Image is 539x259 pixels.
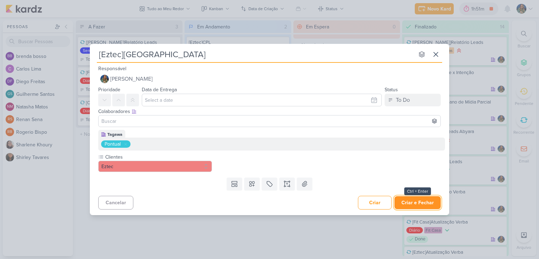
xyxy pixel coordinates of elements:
div: Ctrl + Enter [404,187,431,195]
img: Isabella Gutierres [100,75,109,83]
div: Colaboradores [98,108,441,115]
button: Cancelar [98,196,133,210]
label: Responsável [98,66,126,72]
input: Kard Sem Título [97,48,414,61]
button: Criar [358,196,392,210]
label: Status [385,87,398,93]
span: [PERSON_NAME] [110,75,153,83]
div: To Do [396,96,410,104]
label: Clientes [105,153,212,161]
button: Criar e Fechar [394,196,441,209]
button: To Do [385,94,441,106]
div: Pontual [105,140,121,148]
input: Select a date [142,94,382,106]
button: Eztec [98,161,212,172]
label: Data de Entrega [142,87,177,93]
button: [PERSON_NAME] [98,73,441,85]
div: Tagawa [107,131,122,138]
label: Prioridade [98,87,120,93]
input: Buscar [100,117,439,125]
